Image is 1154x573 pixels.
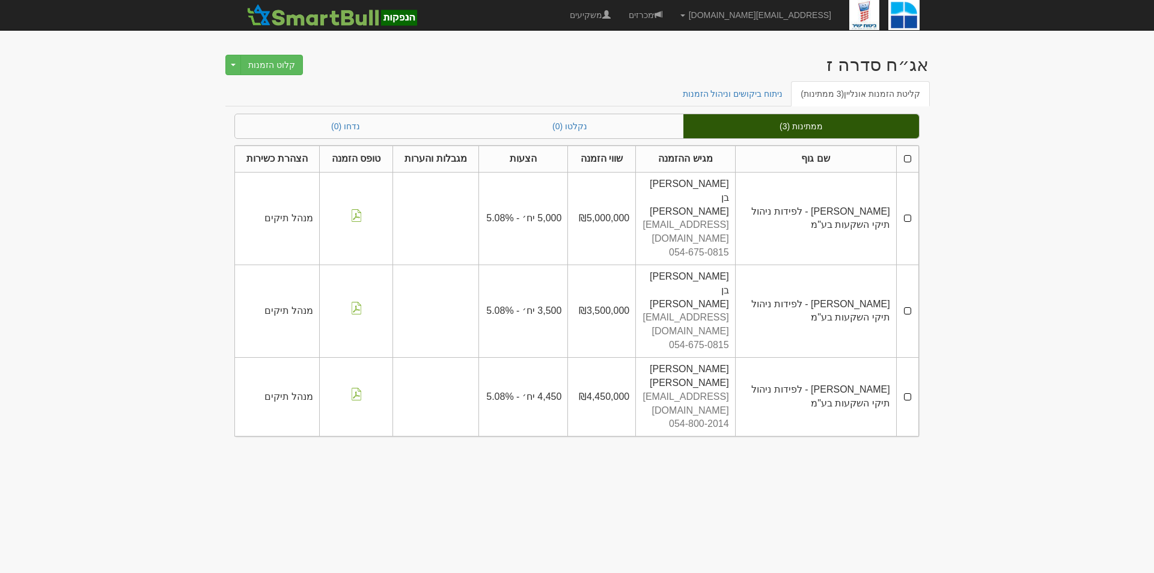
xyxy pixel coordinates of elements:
div: [PERSON_NAME] בן [PERSON_NAME] [642,177,728,219]
span: (3 ממתינות) [801,89,844,99]
a: ניתוח ביקושים וניהול הזמנות [673,81,793,106]
td: ₪5,000,000 [568,172,636,265]
div: 054-675-0815 [642,339,728,352]
span: 3,500 יח׳ - 5.08% [486,305,561,316]
a: נקלטו (0) [456,114,683,138]
img: pdf-file-icon.png [350,388,362,400]
img: pdf-file-icon.png [350,302,362,314]
div: [PERSON_NAME] [PERSON_NAME] [642,363,728,390]
div: [EMAIL_ADDRESS][DOMAIN_NAME] [642,390,728,418]
th: שם גוף [735,146,896,173]
span: מנהל תיקים [264,391,313,402]
th: טופס הזמנה [320,146,393,173]
th: מגבלות והערות [393,146,479,173]
span: 5,000 יח׳ - 5.08% [486,213,561,223]
a: ממתינות (3) [683,114,919,138]
td: [PERSON_NAME] - לפידות ניהול תיקי השקעות בע"מ [735,357,896,436]
span: מנהל תיקים [264,213,313,223]
img: SmartBull Logo [243,3,420,27]
img: pdf-file-icon.png [350,209,362,222]
td: [PERSON_NAME] - לפידות ניהול תיקי השקעות בע"מ [735,172,896,265]
th: הצעות [479,146,568,173]
div: 054-800-2014 [642,417,728,431]
div: [EMAIL_ADDRESS][DOMAIN_NAME] [642,218,728,246]
th: שווי הזמנה [568,146,636,173]
div: 054-675-0815 [642,246,728,260]
a: קליטת הזמנות אונליין(3 ממתינות) [791,81,930,106]
td: ₪4,450,000 [568,357,636,436]
div: איי.די.איי הנפקות (2010) בע"מ - אג״ח (סדרה ז) - הנפקה לציבור [826,55,929,75]
div: [EMAIL_ADDRESS][DOMAIN_NAME] [642,311,728,339]
div: [PERSON_NAME] בן [PERSON_NAME] [642,270,728,311]
span: 4,450 יח׳ - 5.08% [486,391,561,402]
th: מגיש ההזמנה [636,146,735,173]
button: קלוט הזמנות [240,55,303,75]
th: הצהרת כשירות [235,146,320,173]
a: נדחו (0) [235,114,456,138]
td: ₪3,500,000 [568,265,636,357]
span: מנהל תיקים [264,305,313,316]
td: [PERSON_NAME] - לפידות ניהול תיקי השקעות בע"מ [735,265,896,357]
